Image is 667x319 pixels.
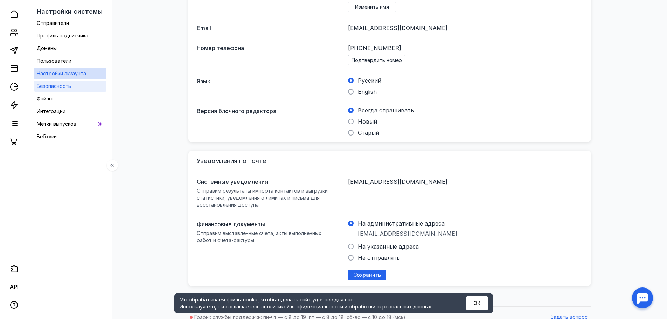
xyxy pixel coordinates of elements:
[180,296,449,310] div: Мы обрабатываем файлы cookie, чтобы сделать сайт удобнее для вас. Используя его, вы соглашаетесь c
[37,121,76,127] span: Метки выпусков
[358,254,400,261] span: Не отправлять
[348,270,386,280] button: Сохранить
[37,108,65,114] span: Интеграции
[34,43,106,54] a: Домены
[37,70,86,76] span: Настройки аккаунта
[37,45,57,51] span: Домены
[358,220,445,227] span: На административные адреса
[37,33,88,39] span: Профиль подписчика
[197,108,276,115] span: Версия блочного редактора
[37,96,53,102] span: Файлы
[34,81,106,92] a: Безопасность
[197,221,265,228] span: Финансовые документы
[348,178,447,185] span: [EMAIL_ADDRESS][DOMAIN_NAME]
[358,107,414,114] span: Всегда спрашивать
[358,243,419,250] span: На указанные адреса
[197,178,268,185] span: Системные уведомления
[197,230,321,243] span: Отправим выставленные счета, акты выполненных работ и счета-фактуры
[348,2,396,12] button: Изменить имя
[37,20,69,26] span: Отправители
[197,44,244,51] span: Номер телефона
[37,83,71,89] span: Безопасность
[197,157,266,165] span: Уведомления по почте
[358,88,377,95] span: English
[37,8,103,15] span: Настройки системы
[34,131,106,142] a: Вебхуки
[358,129,379,136] span: Старый
[34,30,106,41] a: Профиль подписчика
[34,55,106,67] a: Пользователи
[34,93,106,104] a: Файлы
[37,133,57,139] span: Вебхуки
[34,106,106,117] a: Интеграции
[197,25,211,32] span: Email
[358,118,377,125] span: Новый
[264,304,431,310] a: политикой конфиденциальности и обработки персональных данных
[348,25,447,32] span: [EMAIL_ADDRESS][DOMAIN_NAME]
[355,4,389,10] span: Изменить имя
[348,44,401,52] span: [PHONE_NUMBER]
[197,78,210,85] span: Язык
[37,58,71,64] span: Пользователи
[358,230,457,237] span: [EMAIL_ADDRESS][DOMAIN_NAME]
[34,118,106,130] a: Метки выпусков
[352,57,402,63] span: Подтвердить номер
[466,296,488,310] button: ОК
[197,188,328,208] span: Отправим результаты импорта контактов и выгрузки статистики, уведомления о лимитах и письма для в...
[353,272,381,278] span: Сохранить
[34,18,106,29] a: Отправители
[348,55,405,65] button: Подтвердить номер
[358,77,381,84] span: Русский
[34,68,106,79] a: Настройки аккаунта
